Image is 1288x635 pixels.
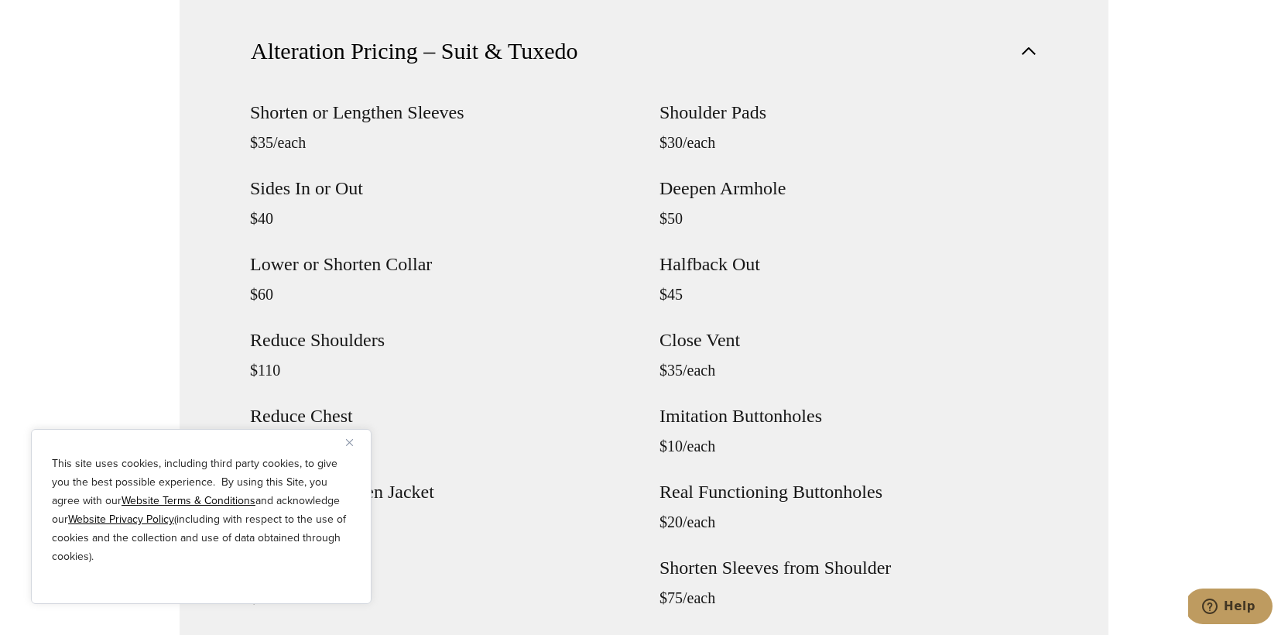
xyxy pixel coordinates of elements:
[250,482,629,501] h4: Shorten/Lengthen Jacket
[52,455,351,566] p: This site uses cookies, including third party cookies, to give you the best possible experience. ...
[250,285,629,304] p: $60
[659,103,1038,122] h4: Shoulder Pads
[250,361,629,379] p: $110
[659,179,1038,197] h4: Deepen Armhole
[250,437,629,455] p: $75
[251,34,578,68] span: Alteration Pricing – Suit & Tuxedo
[250,513,629,531] p: $150
[659,589,1038,607] p: $75/each
[659,285,1038,304] p: $45
[659,209,1038,228] p: $50
[1188,589,1273,627] iframe: Opens a widget where you can chat to one of our agents
[659,558,1038,577] h4: Shorten Sleeves from Shoulder
[250,179,629,197] h4: Sides In or Out
[659,407,1038,425] h4: Imitation Buttonholes
[250,209,629,228] p: $40
[250,331,629,349] h4: Reduce Shoulders
[122,493,255,509] a: Website Terms & Conditions
[659,255,1038,273] h4: Halfback Out
[68,511,174,527] a: Website Privacy Policy
[250,589,629,607] p: $120
[659,361,1038,379] p: $35/each
[250,103,629,122] h4: Shorten or Lengthen Sleeves
[659,482,1038,501] h4: Real Functioning Buttonholes
[250,407,629,425] h4: Reduce Chest
[346,433,365,451] button: Close
[250,133,629,152] p: $35/each
[659,437,1038,455] p: $10/each
[659,513,1038,531] p: $20/each
[346,439,353,446] img: Close
[250,558,629,577] h4: Rotate Sleeves
[659,331,1038,349] h4: Close Vent
[659,133,1038,152] p: $30/each
[250,255,629,273] h4: Lower or Shorten Collar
